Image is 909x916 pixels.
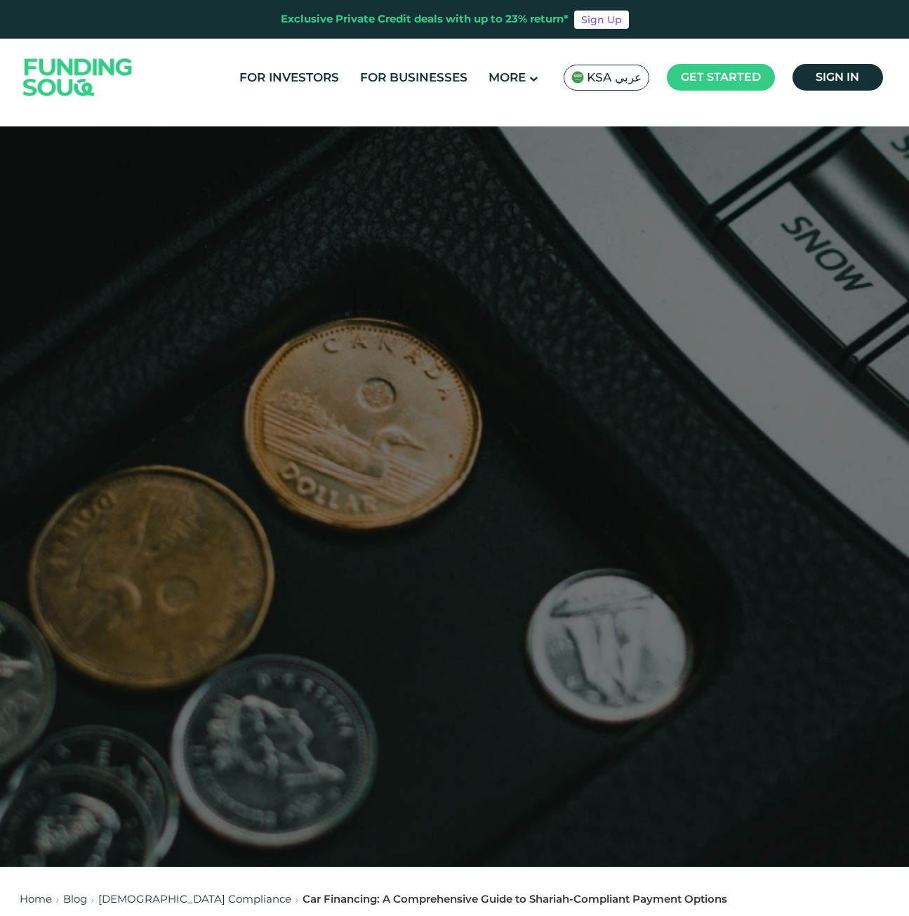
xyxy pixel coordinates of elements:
span: KSA عربي [587,70,642,86]
a: For Businesses [357,66,471,89]
div: Car Financing: A Comprehensive Guide to Shariah-Compliant Payment Options [303,891,727,908]
a: [DEMOGRAPHIC_DATA] Compliance [98,892,291,905]
span: Get started [681,70,761,84]
span: Sign in [816,70,859,84]
img: Logo [9,42,147,113]
span: More [489,70,526,84]
a: Sign Up [574,11,629,29]
a: Sign in [792,64,883,91]
img: SA Flag [571,71,584,84]
a: Blog [63,892,87,905]
div: Exclusive Private Credit deals with up to 23% return* [281,11,569,27]
a: Home [20,892,52,905]
a: For Investors [236,66,343,89]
